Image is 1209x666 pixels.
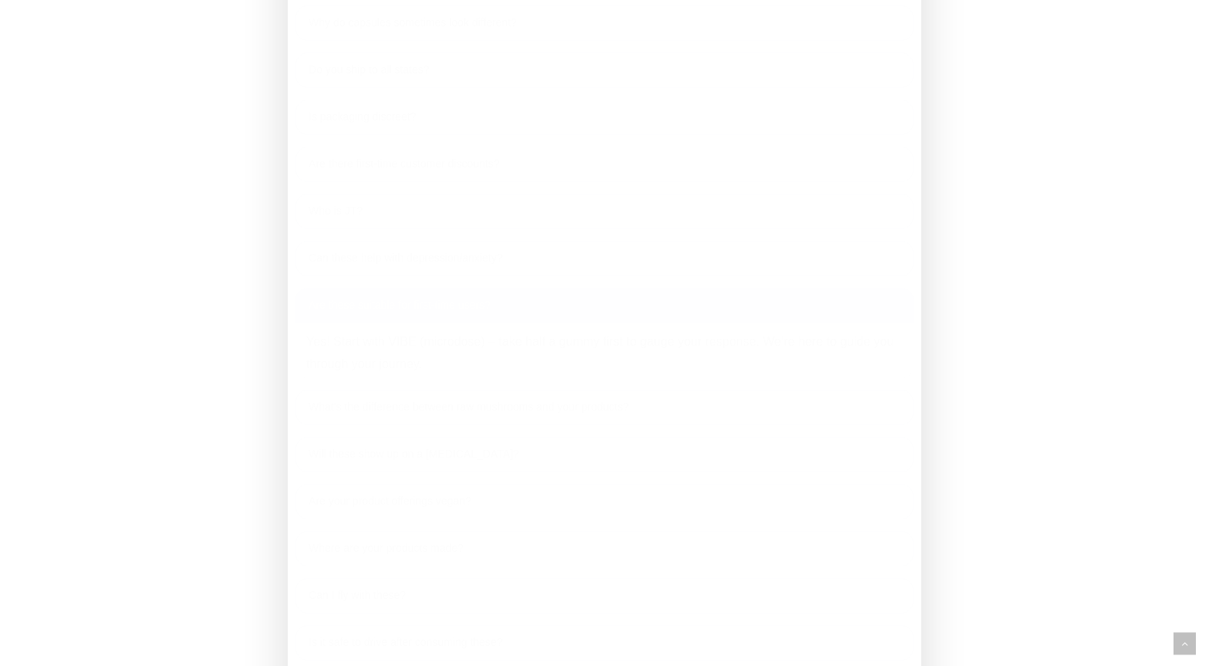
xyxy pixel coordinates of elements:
[295,288,914,323] a: Are these suitable for first-time users?
[295,52,914,88] a: Do you ship to all states?
[295,625,914,661] a: Is it safe to drive after consuming these?
[1174,633,1196,655] a: Back to top
[295,484,914,519] a: Are your product offerings vegan?
[295,5,914,41] a: Why do capsules sometimes look different?
[306,331,903,376] p: Yes! Start with VIBE (microdose) – take half a gummy first to gauge your response. We’re here to ...
[295,390,914,425] a: What's the difference between raw mushrooms and your products?
[295,194,914,229] a: Who is JT?
[295,147,914,182] a: Are there first-time customer discounts?
[295,437,914,472] a: Will these show up on a [MEDICAL_DATA]?
[295,578,914,614] a: Can I fly with these?
[295,531,914,566] a: Where are your products made?
[295,241,914,276] a: Can these help with depression/anxiety?
[295,100,914,135] a: Is packaging discreet?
